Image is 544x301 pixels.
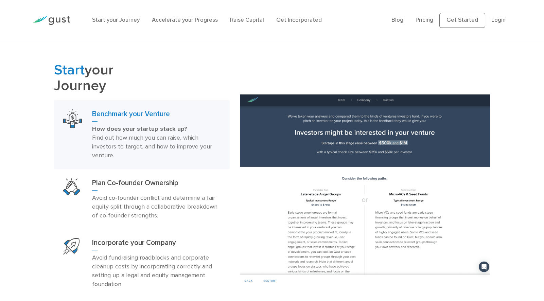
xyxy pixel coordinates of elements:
[230,17,264,23] a: Raise Capital
[92,109,221,122] h3: Benchmark your Venture
[391,17,403,23] a: Blog
[92,253,221,289] p: Avoid fundraising roadblocks and corporate cleanup costs by incorporating correctly and setting u...
[152,17,218,23] a: Accelerate your Progress
[491,17,506,23] a: Login
[54,61,85,78] span: Start
[63,238,80,254] img: Start Your Company
[54,63,230,94] h2: your Journey
[92,125,187,132] strong: How does your startup stack up?
[92,17,140,23] a: Start your Journey
[92,134,212,159] span: Find out how much you can raise, which investors to target, and how to improve your venture.
[92,238,221,250] h3: Incorporate your Company
[92,194,221,220] p: Avoid co-founder conflict and determine a fair equity split through a collaborative breakdown of ...
[54,169,230,229] a: Plan Co Founder OwnershipPlan Co-founder OwnershipAvoid co-founder conflict and determine a fair ...
[439,13,485,28] a: Get Started
[92,178,221,191] h3: Plan Co-founder Ownership
[32,16,70,25] img: Gust Logo
[54,229,230,298] a: Start Your CompanyIncorporate your CompanyAvoid fundraising roadblocks and corporate cleanup cost...
[240,94,490,286] img: Benchmark your Venture
[276,17,322,23] a: Get Incorporated
[63,109,82,128] img: Benchmark Your Venture
[416,17,433,23] a: Pricing
[63,178,80,195] img: Plan Co Founder Ownership
[54,100,230,169] a: Benchmark Your VentureBenchmark your VentureHow does your startup stack up? Find out how much you...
